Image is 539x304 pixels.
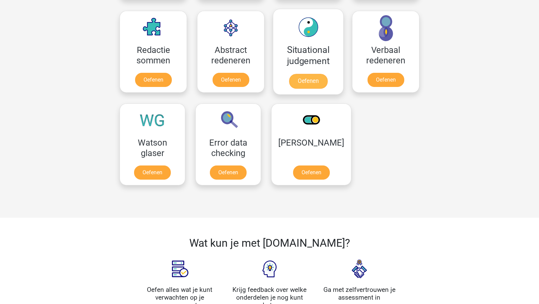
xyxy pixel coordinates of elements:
[319,286,399,301] h4: Ga met zelfvertrouwen je assessment in
[134,165,171,180] a: Oefenen
[135,73,172,87] a: Oefenen
[163,252,196,286] img: Assessment
[213,73,249,87] a: Oefenen
[293,165,330,180] a: Oefenen
[253,252,286,286] img: Feedback
[140,237,399,249] h2: Wat kun je met [DOMAIN_NAME]?
[210,165,247,180] a: Oefenen
[343,252,376,286] img: Interview
[289,74,327,89] a: Oefenen
[368,73,404,87] a: Oefenen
